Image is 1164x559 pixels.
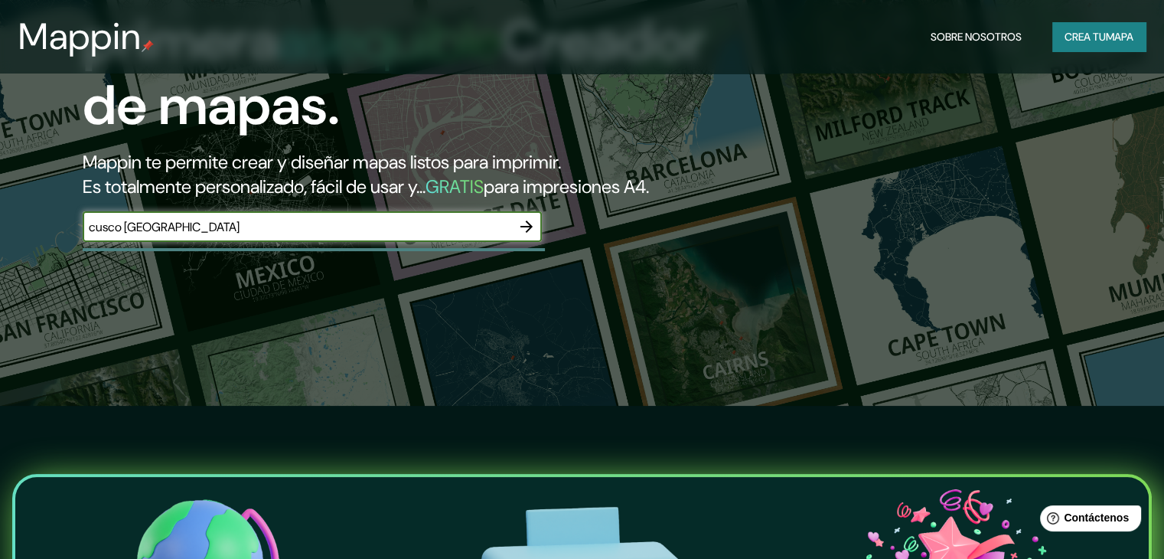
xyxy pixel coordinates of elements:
[924,22,1028,51] button: Sobre nosotros
[1106,30,1133,44] font: mapa
[484,175,649,198] font: para impresiones A4.
[83,175,425,198] font: Es totalmente personalizado, fácil de usar y...
[931,30,1022,44] font: Sobre nosotros
[142,40,154,52] img: pin de mapeo
[83,218,511,236] input: Elige tu lugar favorito
[1052,22,1146,51] button: Crea tumapa
[425,175,484,198] font: GRATIS
[1065,30,1106,44] font: Crea tu
[1028,499,1147,542] iframe: Lanzador de widgets de ayuda
[83,150,561,174] font: Mappin te permite crear y diseñar mapas listos para imprimir.
[18,12,142,60] font: Mappin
